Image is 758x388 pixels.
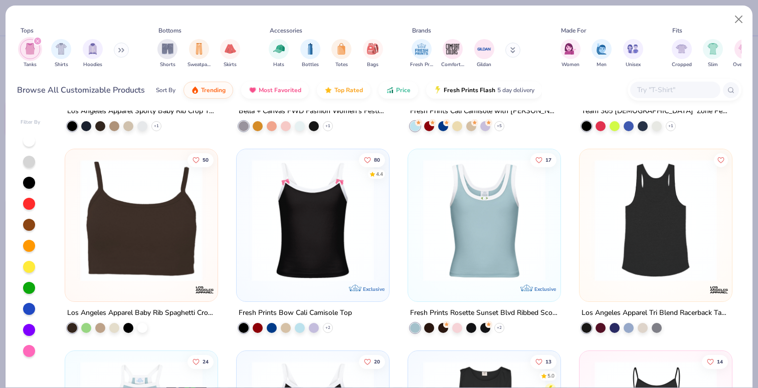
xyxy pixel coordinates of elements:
button: filter button [592,39,612,69]
button: filter button [623,39,643,69]
span: Sweatpants [187,61,211,69]
span: Top Rated [334,86,363,94]
img: Skirts Image [225,43,236,55]
div: Bottoms [158,26,181,35]
button: filter button [220,39,240,69]
img: Women Image [564,43,576,55]
span: Skirts [224,61,237,69]
span: + 2 [497,325,502,331]
div: filter for Women [560,39,581,69]
div: 5.0 [547,372,554,379]
span: + 1 [154,123,159,129]
img: Cropped Image [676,43,687,55]
span: + 5 [497,123,502,129]
div: Accessories [270,26,302,35]
div: Browse All Customizable Products [17,84,145,96]
div: filter for Shirts [51,39,71,69]
button: Top Rated [317,82,370,99]
img: flash.gif [434,86,442,94]
div: filter for Tanks [20,39,40,69]
button: Like [530,354,556,368]
button: filter button [51,39,71,69]
div: filter for Men [592,39,612,69]
img: Fresh Prints Image [414,42,429,57]
div: filter for Slim [703,39,723,69]
span: 80 [374,157,380,162]
span: 20 [374,359,380,364]
span: Trending [201,86,226,94]
div: Fresh Prints Bow Cali Camisole Top [239,307,352,319]
div: filter for Unisex [623,39,643,69]
img: 426b68a0-121e-4052-b50f-c077053c6334 [379,159,511,281]
div: filter for Totes [331,39,351,69]
img: trending.gif [191,86,199,94]
img: Hoodies Image [87,43,98,55]
span: Unisex [626,61,641,69]
div: Brands [412,26,431,35]
div: filter for Comfort Colors [441,39,464,69]
span: Tanks [24,61,37,69]
img: Men Image [596,43,607,55]
button: filter button [331,39,351,69]
div: Made For [561,26,586,35]
button: Like [359,153,385,167]
button: Close [729,10,748,29]
div: Bella + Canvas FWD Fashion Women's Festival Crop Tank [239,105,387,118]
img: Gildan Image [477,42,492,57]
span: Comfort Colors [441,61,464,69]
span: Fresh Prints Flash [444,86,495,94]
button: Like [530,153,556,167]
img: Los Angeles Apparel logo [708,280,728,300]
span: Slim [708,61,718,69]
button: filter button [83,39,103,69]
button: filter button [441,39,464,69]
div: 4.4 [376,170,383,178]
img: c186e665-251a-47c8-98ac-0adcdfc37056 [247,159,379,281]
button: filter button [560,39,581,69]
img: 61b4cac9-8bd7-4e03-9703-b91937c066ea [550,159,682,281]
img: 806829dd-1c22-4937-9a35-1c80dd7c627b [75,159,208,281]
span: + 1 [325,123,330,129]
div: Fits [672,26,682,35]
span: Most Favorited [259,86,301,94]
img: 12e9b750-c9ca-4f39-83d7-d405b90701a3 [590,159,722,281]
span: + 1 [668,123,673,129]
button: Trending [183,82,233,99]
img: TopRated.gif [324,86,332,94]
span: Gildan [477,61,491,69]
span: 13 [545,359,551,364]
img: most_fav.gif [249,86,257,94]
button: filter button [20,39,40,69]
span: Exclusive [363,286,385,292]
div: Los Angeles Apparel Sporty Baby Rib Crop Tank [67,105,216,118]
img: Tanks Image [25,43,36,55]
button: filter button [300,39,320,69]
div: filter for Cropped [672,39,692,69]
button: Like [188,153,214,167]
button: filter button [733,39,755,69]
div: Team 365 [DEMOGRAPHIC_DATA]' Zone Performance Racerback Tank [582,105,730,118]
div: filter for Hoodies [83,39,103,69]
span: Shirts [55,61,68,69]
button: filter button [474,39,494,69]
span: Fresh Prints [410,61,433,69]
div: filter for Shorts [157,39,177,69]
button: Fresh Prints Flash5 day delivery [426,82,542,99]
img: Hats Image [273,43,285,55]
div: filter for Gildan [474,39,494,69]
button: Price [378,82,418,99]
button: filter button [672,39,692,69]
img: Bottles Image [305,43,316,55]
div: Fresh Prints Cali Camisole with [PERSON_NAME] [410,105,558,118]
div: Tops [21,26,34,35]
span: Hoodies [83,61,102,69]
div: Fresh Prints Rosette Sunset Blvd Ribbed Scoop Tank Top [410,307,558,319]
button: Most Favorited [241,82,309,99]
img: Totes Image [336,43,347,55]
button: Like [359,354,385,368]
span: 5 day delivery [497,85,534,96]
div: filter for Hats [269,39,289,69]
img: Comfort Colors Image [445,42,460,57]
div: Los Angeles Apparel Tri Blend Racerback Tank 3.7oz [582,307,730,319]
span: Hats [273,61,284,69]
